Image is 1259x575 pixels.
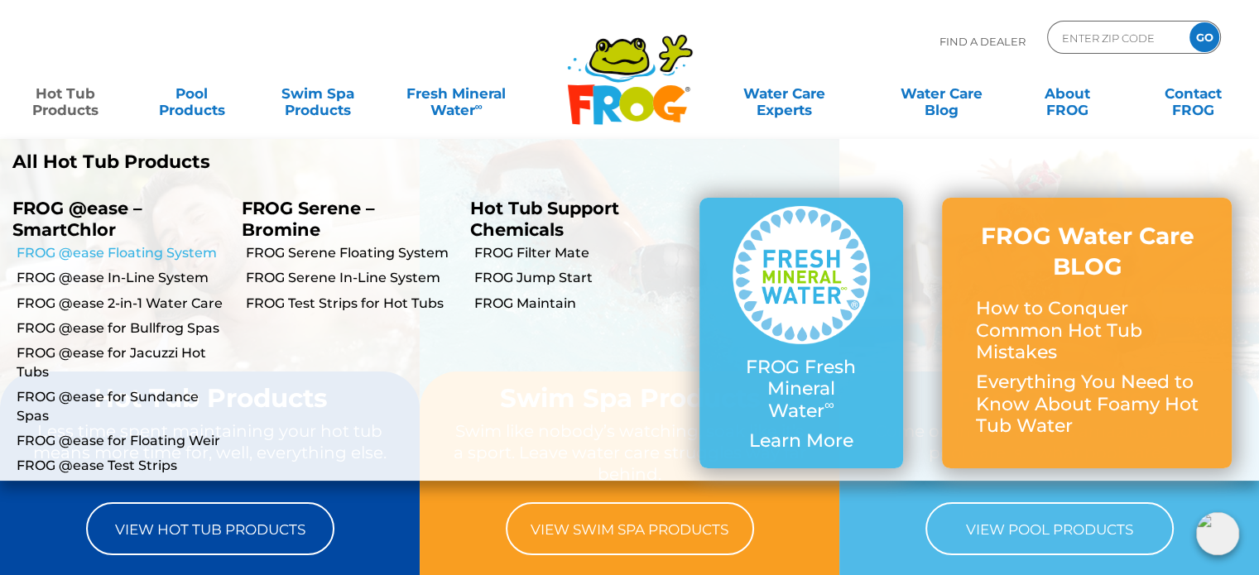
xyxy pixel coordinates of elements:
p: FROG Fresh Mineral Water [733,357,871,422]
a: FROG @ease 2-in-1 Water Care [17,295,229,313]
a: All Hot Tub Products [12,151,617,173]
a: FROG @ease Floating System [17,244,229,262]
p: How to Conquer Common Hot Tub Mistakes [975,298,1199,363]
img: openIcon [1196,512,1239,555]
p: Hot Tub Support Chemicals [470,198,675,239]
a: AboutFROG [1018,77,1116,110]
p: FROG Serene – Bromine [242,198,446,239]
a: View Swim Spa Products [506,502,754,555]
a: Water CareExperts [704,77,864,110]
input: Zip Code Form [1060,26,1172,50]
a: View Hot Tub Products [86,502,334,555]
a: FROG Water Care BLOG How to Conquer Common Hot Tub Mistakes Everything You Need to Know About Foa... [975,221,1199,445]
a: FROG @ease In-Line System [17,269,229,287]
a: PoolProducts [142,77,240,110]
a: Water CareBlog [892,77,990,110]
sup: ∞ [474,100,482,113]
a: FROG @ease Test Strips [17,457,229,475]
a: FROG Filter Mate [474,244,687,262]
a: FROG @ease for Floating Weir [17,432,229,450]
sup: ∞ [824,396,834,413]
a: Hot TubProducts [17,77,114,110]
a: FROG @ease for Sundance Spas [17,388,229,425]
input: GO [1189,22,1219,52]
h3: FROG Water Care BLOG [975,221,1199,281]
p: FROG @ease – SmartChlor [12,198,217,239]
a: FROG Maintain [474,295,687,313]
a: FROG Jump Start [474,269,687,287]
a: FROG @ease for Jacuzzi Hot Tubs [17,344,229,381]
a: FROG Test Strips for Hot Tubs [246,295,459,313]
a: FROG Fresh Mineral Water∞ Learn More [733,206,871,460]
a: ContactFROG [1145,77,1242,110]
a: View Pool Products [925,502,1174,555]
p: Learn More [733,430,871,452]
a: Fresh MineralWater∞ [395,77,517,110]
a: FROG @ease for Bullfrog Spas [17,319,229,338]
a: Swim SpaProducts [269,77,367,110]
p: Find A Dealer [939,21,1026,62]
a: FROG Serene Floating System [246,244,459,262]
a: FROG Serene In-Line System [246,269,459,287]
p: Everything You Need to Know About Foamy Hot Tub Water [975,371,1199,437]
